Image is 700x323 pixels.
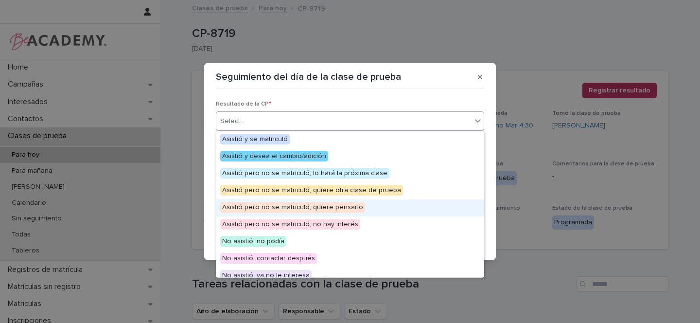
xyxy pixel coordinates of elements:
[220,253,317,264] span: No asistió, contactar después
[220,185,403,196] span: Asistió pero no se matriculó; quiere otra clase de prueba
[220,134,290,144] span: Asistió y se matriculó
[216,182,484,199] div: Asistió pero no se matriculó; quiere otra clase de prueba
[216,216,484,233] div: Asistió pero no se matriculó; no hay interés
[220,168,389,179] span: Asistió pero no se matriculó; lo hará la próxima clase
[220,151,328,161] span: Asistió y desea el cambio/adición
[220,236,286,247] span: No asistió, no podía
[220,270,312,281] span: No asistió, ya no le interesa
[216,101,271,107] span: Resultado de la CP
[216,131,484,148] div: Asistió y se matriculó
[216,268,484,285] div: No asistió, ya no le interesa
[216,251,484,268] div: No asistió, contactar después
[220,219,360,230] span: Asistió pero no se matriculó; no hay interés
[220,202,365,213] span: Asistió pero no se matriculó; quiere pensarlo
[220,116,245,126] div: Select...
[216,233,484,251] div: No asistió, no podía
[216,199,484,216] div: Asistió pero no se matriculó; quiere pensarlo
[216,165,484,182] div: Asistió pero no se matriculó; lo hará la próxima clase
[216,71,401,83] p: Seguimiento del día de la clase de prueba
[216,148,484,165] div: Asistió y desea el cambio/adición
